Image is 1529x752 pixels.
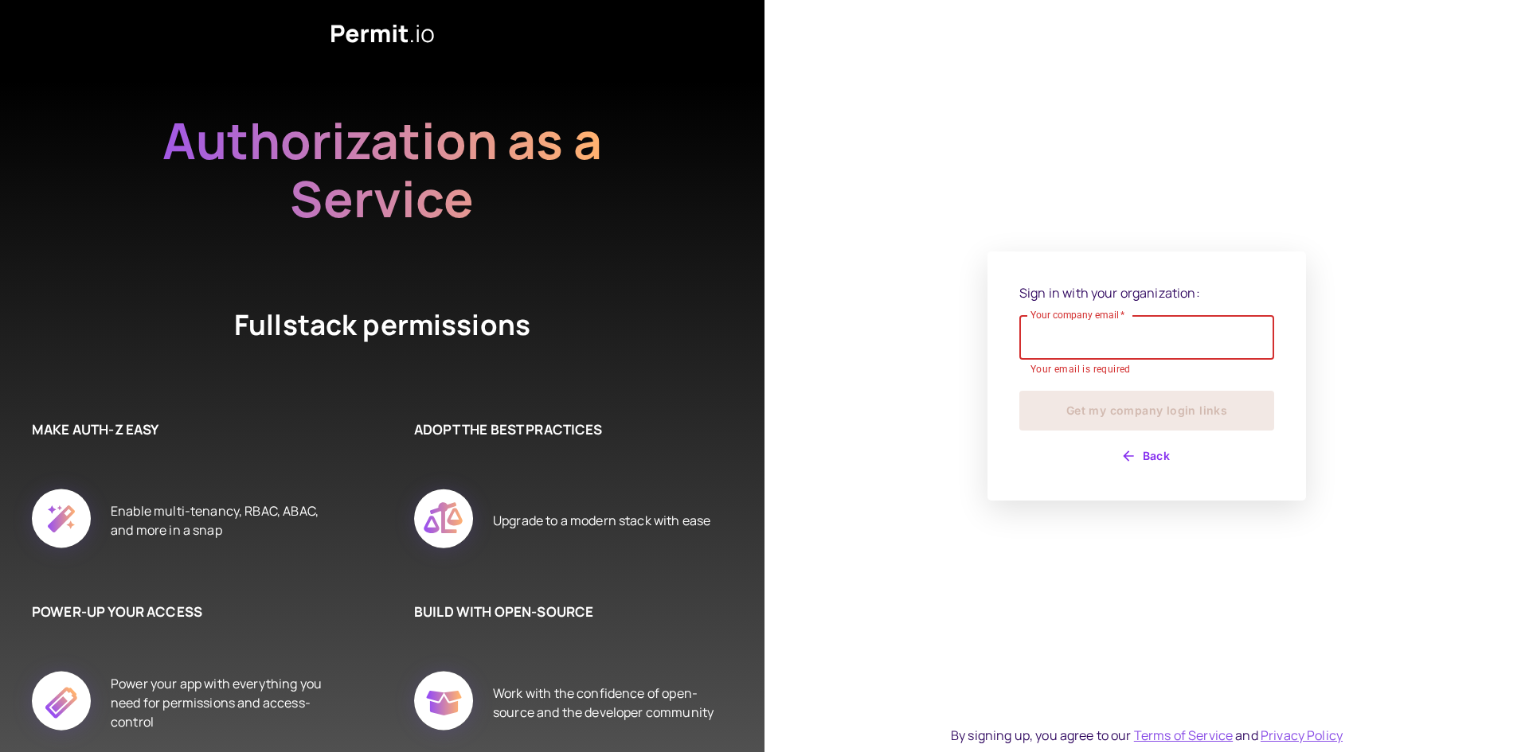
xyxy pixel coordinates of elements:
[32,419,334,440] h6: MAKE AUTH-Z EASY
[1019,443,1274,469] button: Back
[1019,391,1274,431] button: Get my company login links
[1030,308,1125,321] label: Your company email
[175,306,589,356] h4: Fullstack permissions
[1261,727,1343,744] a: Privacy Policy
[1019,283,1274,302] p: Sign in with your organization:
[951,726,1343,745] div: By signing up, you agree to our and
[111,471,334,570] div: Enable multi-tenancy, RBAC, ABAC, and more in a snap
[493,653,717,752] div: Work with the confidence of open-source and the developer community
[1030,362,1263,378] p: Your email is required
[111,111,653,228] h2: Authorization as a Service
[414,419,717,440] h6: ADOPT THE BEST PRACTICES
[414,602,717,622] h6: BUILD WITH OPEN-SOURCE
[1134,727,1233,744] a: Terms of Service
[32,602,334,622] h6: POWER-UP YOUR ACCESS
[111,653,334,752] div: Power your app with everything you need for permissions and access-control
[493,471,710,570] div: Upgrade to a modern stack with ease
